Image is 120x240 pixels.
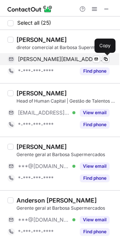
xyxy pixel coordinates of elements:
div: Gerente geral at Barbosa Supermercados [16,151,115,158]
img: ContactOut v5.3.10 [7,4,52,13]
button: Reveal Button [80,162,109,170]
button: Reveal Button [80,228,109,236]
div: [PERSON_NAME] [16,36,67,43]
button: Reveal Button [80,109,109,116]
span: [EMAIL_ADDRESS][DOMAIN_NAME] [18,109,70,116]
button: Reveal Button [80,67,109,75]
button: Reveal Button [80,121,109,128]
button: Reveal Button [80,174,109,182]
span: ***@[DOMAIN_NAME] [18,216,70,223]
span: Select all (25) [17,20,51,26]
span: [PERSON_NAME][EMAIL_ADDRESS][DOMAIN_NAME] [18,56,104,63]
div: [PERSON_NAME] [16,143,67,151]
div: diretor comercial at Barbosa Supermercados [16,44,115,51]
div: Gerente geral at Barbosa Supermercados [16,205,115,212]
div: [PERSON_NAME] [16,89,67,97]
div: Head of Human Capital | Gestão de Talentos e Gente | Desenvolvimento | Treinamento | Palestras at... [16,98,115,104]
span: ***@[DOMAIN_NAME] [18,163,70,170]
div: Anderson [PERSON_NAME] [16,197,97,204]
button: Reveal Button [80,216,109,224]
